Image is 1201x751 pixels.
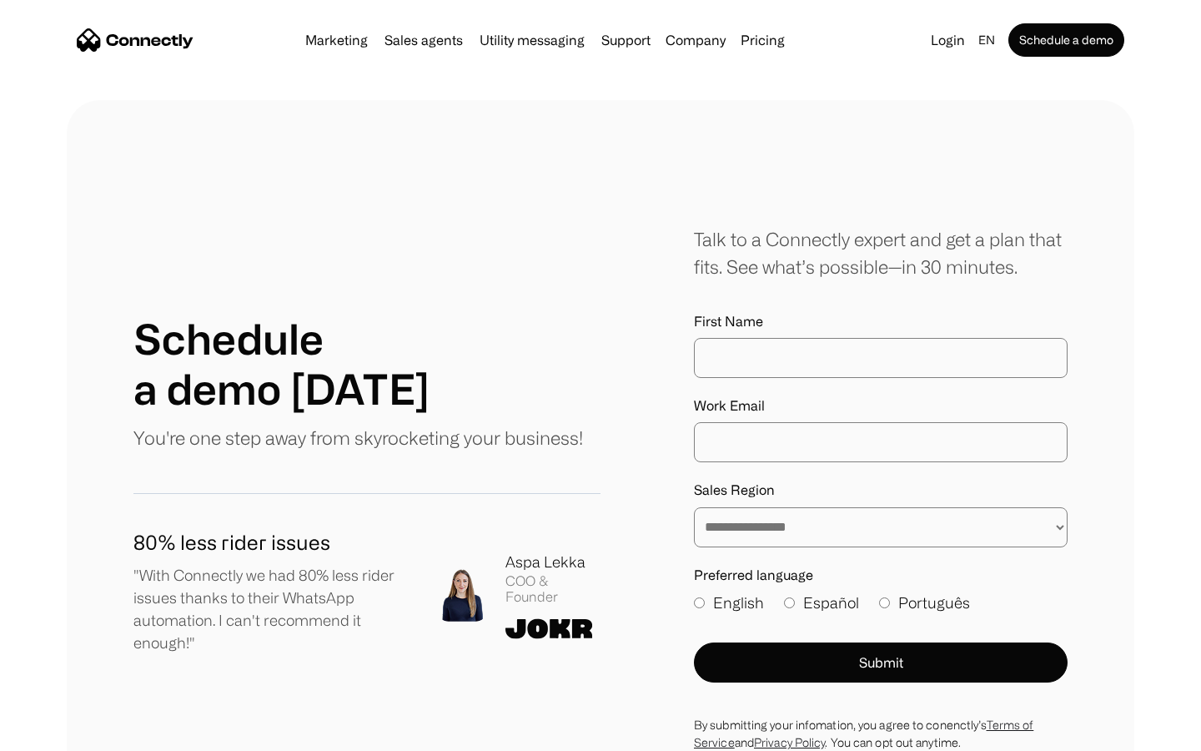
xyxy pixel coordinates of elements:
a: Marketing [299,33,374,47]
a: Login [924,28,972,52]
button: Submit [694,643,1068,683]
div: By submitting your infomation, you agree to conenctly’s and . You can opt out anytime. [694,716,1068,751]
h1: Schedule a demo [DATE] [133,314,430,414]
p: You're one step away from skyrocketing your business! [133,424,583,451]
div: en [978,28,995,52]
label: First Name [694,314,1068,330]
div: Talk to a Connectly expert and get a plan that fits. See what’s possible—in 30 minutes. [694,225,1068,280]
input: English [694,597,705,608]
label: Sales Region [694,482,1068,498]
label: English [694,592,764,614]
a: Terms of Service [694,718,1033,748]
label: Español [784,592,859,614]
a: Support [595,33,657,47]
aside: Language selected: English [17,720,100,745]
label: Português [879,592,970,614]
p: "With Connectly we had 80% less rider issues thanks to their WhatsApp automation. I can't recomme... [133,564,409,654]
a: Schedule a demo [1008,23,1124,57]
input: Português [879,597,890,608]
label: Work Email [694,398,1068,414]
div: Company [666,28,726,52]
a: Privacy Policy [754,736,825,748]
a: Utility messaging [473,33,591,47]
div: COO & Founder [505,573,600,605]
a: Pricing [734,33,791,47]
label: Preferred language [694,567,1068,583]
div: Aspa Lekka [505,551,600,573]
input: Español [784,597,795,608]
h1: 80% less rider issues [133,527,409,557]
ul: Language list [33,722,100,745]
a: Sales agents [378,33,470,47]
